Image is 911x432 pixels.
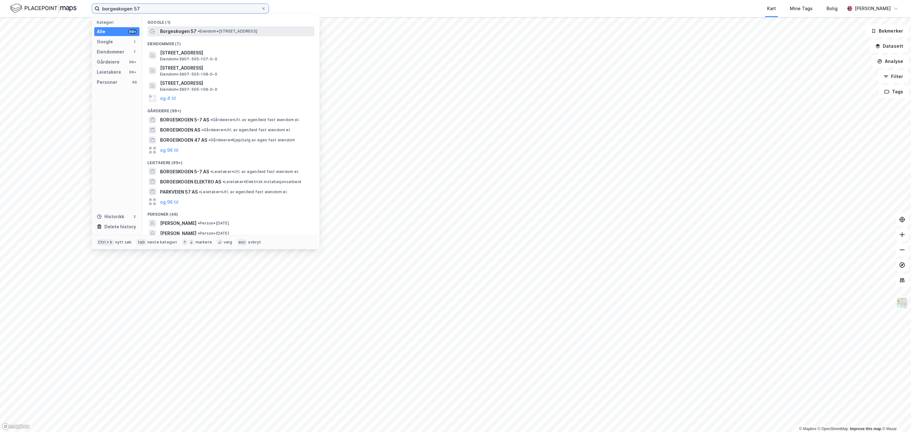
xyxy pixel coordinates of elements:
a: Mapbox homepage [2,423,30,430]
span: BORGESKOGEN 47 AS [160,136,207,144]
div: Eiendommer (7) [142,36,319,48]
span: Gårdeiere • Utl. av egen/leid fast eiendom el. [210,117,300,122]
div: 99+ [128,29,137,34]
span: [STREET_ADDRESS] [160,79,312,87]
span: • [201,127,203,132]
div: Mine Tags [790,5,813,12]
button: Datasett [870,40,908,52]
span: • [198,231,200,236]
div: Leietakere (99+) [142,155,319,167]
div: markere [195,240,212,245]
button: Filter [878,70,908,83]
span: Eiendom • 3907-505-107-0-0 [160,57,217,62]
button: Tags [879,85,908,98]
a: OpenStreetMap [818,427,848,431]
div: tab [137,239,146,245]
span: • [198,221,200,225]
span: Borgeskogen 57 [160,28,196,35]
div: 99+ [128,59,137,65]
img: logo.f888ab2527a4732fd821a326f86c7f29.svg [10,3,77,14]
span: • [210,169,212,174]
div: 46 [132,80,137,85]
span: • [198,29,200,34]
span: • [208,138,210,142]
div: Gårdeiere (99+) [142,103,319,115]
div: Ctrl + k [97,239,114,245]
div: Eiendommer [97,48,124,56]
iframe: Chat Widget [879,402,911,432]
a: Mapbox [799,427,816,431]
div: Personer [97,78,117,86]
span: BORGESKOGEN 5-7 AS [160,168,209,176]
button: og 4 til [160,95,176,102]
span: • [210,117,212,122]
span: BORGESKOGEN ELEKTRO AS [160,178,221,186]
div: Historikk [97,213,124,220]
span: PARKVEIEN 57 AS [160,188,198,196]
span: BORGESKOGEN AS [160,126,200,134]
div: Delete history [104,223,136,231]
span: Person • [DATE] [198,221,229,226]
div: Leietakere [97,68,121,76]
span: Eiendom • 3907-505-109-0-0 [160,87,217,92]
span: [PERSON_NAME] [160,219,196,227]
div: Alle [97,28,105,35]
span: [STREET_ADDRESS] [160,64,312,72]
span: Eiendom • [STREET_ADDRESS] [198,29,257,34]
div: velg [224,240,232,245]
span: Leietaker • Elektrisk installasjonsarbeid [222,179,301,184]
span: Person • [DATE] [198,231,229,236]
div: Bolig [827,5,838,12]
span: Gårdeiere • Utl. av egen/leid fast eiendom el. [201,127,291,133]
input: Søk på adresse, matrikkel, gårdeiere, leietakere eller personer [100,4,261,13]
div: neste kategori [147,240,177,245]
button: Analyse [872,55,908,68]
div: Kart [767,5,776,12]
span: Leietaker • Utl. av egen/leid fast eiendom el. [210,169,299,174]
span: Eiendom • 3907-505-108-0-0 [160,72,217,77]
span: [PERSON_NAME] [160,230,196,237]
div: Kategori [97,20,139,25]
span: • [199,189,201,194]
div: esc [237,239,247,245]
div: [PERSON_NAME] [855,5,891,12]
a: Improve this map [850,427,881,431]
div: Personer (46) [142,207,319,218]
span: Leietaker • Utl. av egen/leid fast eiendom el. [199,189,288,194]
div: avbryt [248,240,261,245]
img: Z [896,297,908,309]
div: nytt søk [115,240,132,245]
button: og 96 til [160,146,178,154]
div: Gårdeiere [97,58,120,66]
div: 2 [132,214,137,219]
div: 99+ [128,70,137,75]
div: 7 [132,49,137,54]
button: Bokmerker [866,25,908,37]
span: • [222,179,224,184]
span: Gårdeiere • Kjøp/salg av egen fast eiendom [208,138,295,143]
div: 1 [132,39,137,44]
button: og 96 til [160,198,178,206]
div: Google [97,38,113,46]
span: BORGESKOGEN 5-7 AS [160,116,209,124]
div: Google (1) [142,15,319,26]
span: [STREET_ADDRESS] [160,49,312,57]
